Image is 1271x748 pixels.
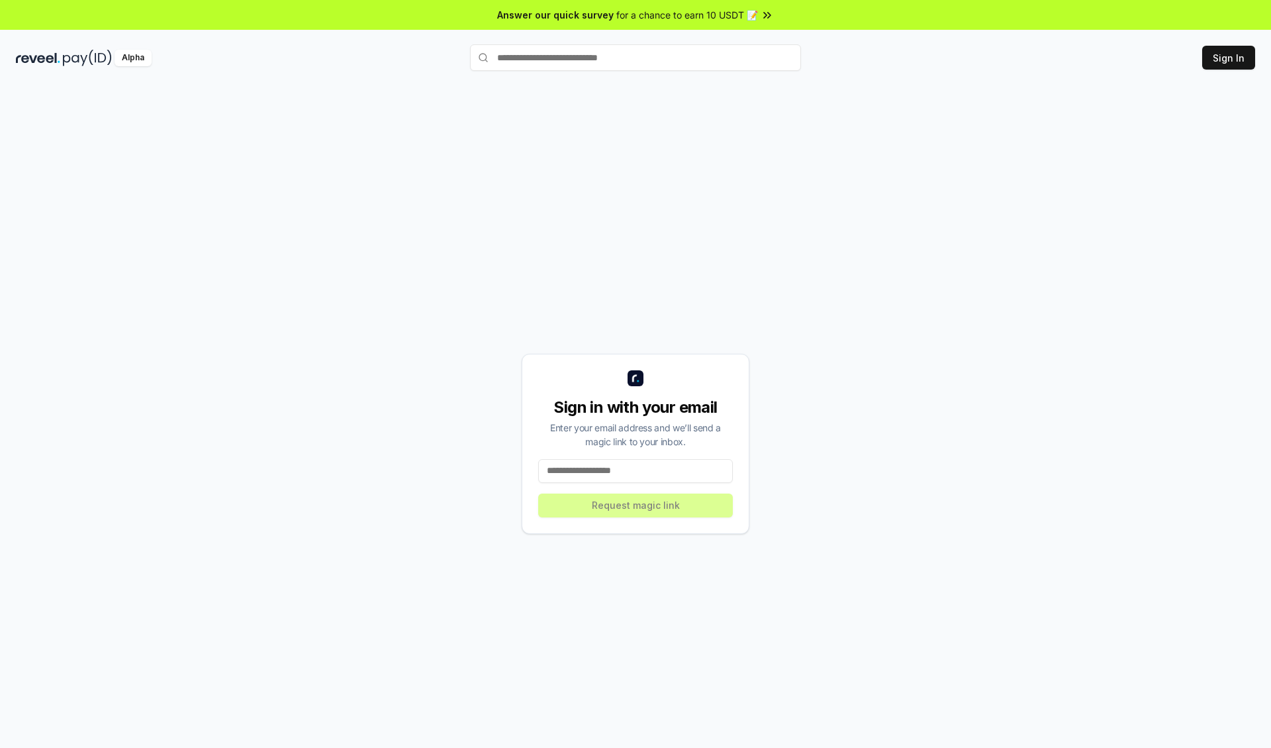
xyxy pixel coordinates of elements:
img: pay_id [63,50,112,66]
div: Sign in with your email [538,397,733,418]
span: Answer our quick survey [497,8,614,22]
div: Enter your email address and we’ll send a magic link to your inbox. [538,421,733,449]
img: logo_small [628,370,643,386]
span: for a chance to earn 10 USDT 📝 [616,8,758,22]
img: reveel_dark [16,50,60,66]
div: Alpha [115,50,152,66]
button: Sign In [1202,46,1255,70]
